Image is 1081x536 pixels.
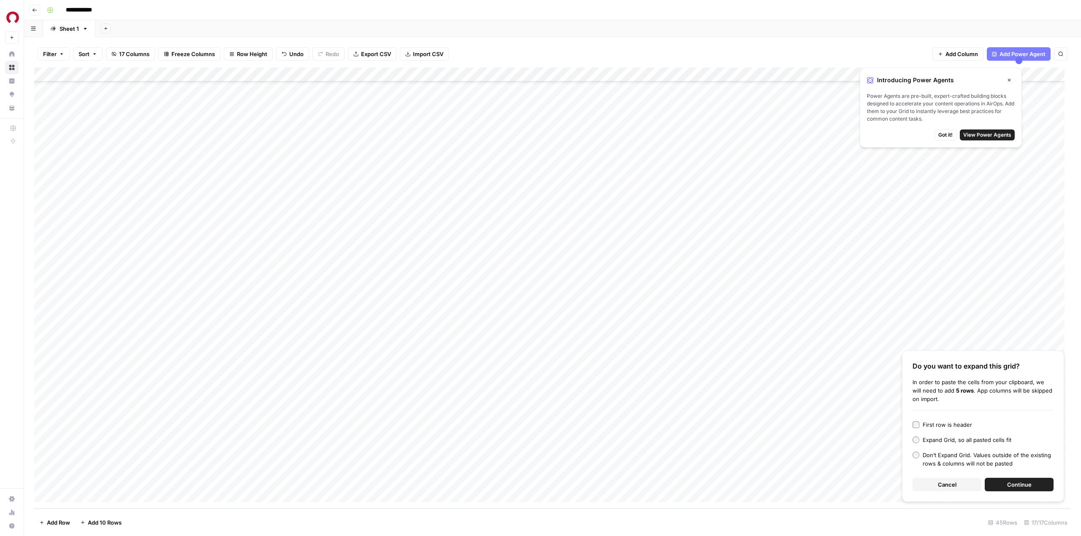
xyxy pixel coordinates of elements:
[43,50,57,58] span: Filter
[913,361,1054,371] div: Do you want to expand this grid?
[38,47,70,61] button: Filter
[923,451,1054,468] div: Don’t Expand Grid. Values outside of the existing rows & columns will not be pasted
[932,47,983,61] button: Add Column
[5,61,19,74] a: Browse
[5,492,19,506] a: Settings
[47,518,70,527] span: Add Row
[88,518,122,527] span: Add 10 Rows
[956,387,974,394] b: 5 rows
[867,92,1015,123] span: Power Agents are pre-built, expert-crafted building blocks designed to accelerate your content op...
[361,50,391,58] span: Export CSV
[60,24,79,33] div: Sheet 1
[938,131,953,139] span: Got it!
[5,519,19,533] button: Help + Support
[34,516,75,529] button: Add Row
[985,516,1021,529] div: 45 Rows
[106,47,155,61] button: 17 Columns
[913,436,919,443] input: Expand Grid, so all pasted cells fit
[987,47,1051,61] button: Add Power Agent
[289,50,304,58] span: Undo
[79,50,90,58] span: Sort
[913,452,919,458] input: Don’t Expand Grid. Values outside of the existing rows & columns will not be pasted
[867,75,1015,86] div: Introducing Power Agents
[158,47,220,61] button: Freeze Columns
[913,478,981,491] button: Cancel
[1007,480,1032,489] span: Continue
[5,74,19,88] a: Insights
[5,506,19,519] a: Usage
[923,436,1011,444] div: Expand Grid, so all pasted cells fit
[348,47,397,61] button: Export CSV
[171,50,215,58] span: Freeze Columns
[276,47,309,61] button: Undo
[963,131,1011,139] span: View Power Agents
[938,480,956,489] span: Cancel
[923,420,972,429] div: First row is header
[5,101,19,115] a: Your Data
[312,47,345,61] button: Redo
[43,20,95,37] a: Sheet 1
[224,47,273,61] button: Row Height
[960,129,1015,140] button: View Power Agents
[326,50,339,58] span: Redo
[413,50,443,58] span: Import CSV
[5,88,19,101] a: Opportunities
[1000,50,1046,58] span: Add Power Agent
[945,50,978,58] span: Add Column
[73,47,103,61] button: Sort
[5,7,19,28] button: Workspace: iPullRank
[75,516,127,529] button: Add 10 Rows
[400,47,449,61] button: Import CSV
[237,50,267,58] span: Row Height
[119,50,149,58] span: 17 Columns
[5,10,20,25] img: iPullRank Logo
[913,421,919,428] input: First row is header
[913,378,1054,403] div: In order to paste the cells from your clipboard, we will need to add . App columns will be skippe...
[5,47,19,61] a: Home
[934,129,956,140] button: Got it!
[1021,516,1071,529] div: 17/17 Columns
[985,478,1054,491] button: Continue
